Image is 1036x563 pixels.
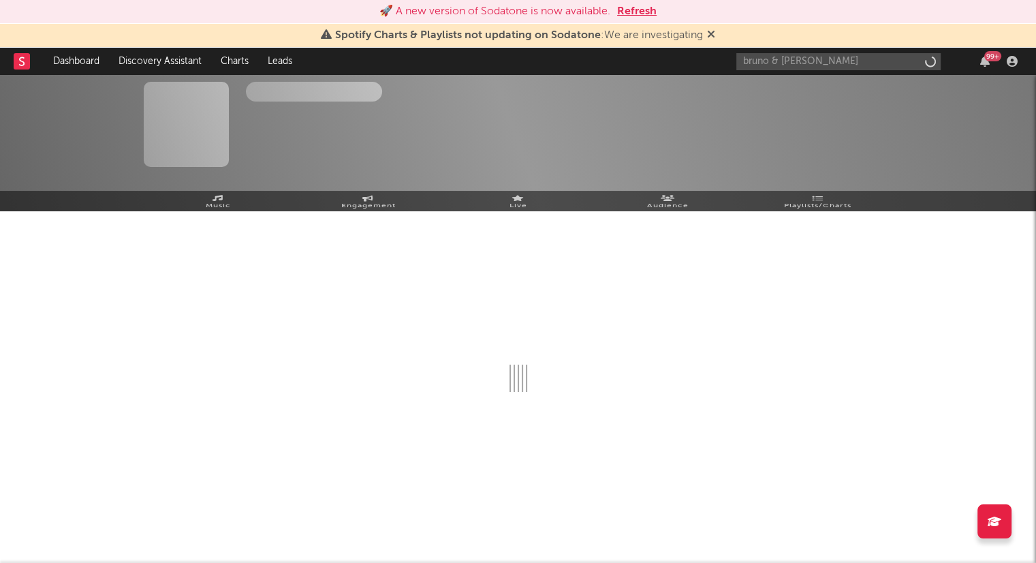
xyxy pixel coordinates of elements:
[294,191,443,211] a: Engagement
[980,56,990,67] button: 99+
[707,30,715,41] span: Dismiss
[984,51,1001,61] div: 99 +
[593,191,743,211] a: Audience
[211,48,258,75] a: Charts
[341,202,396,211] span: Engagement
[335,30,601,41] span: Spotify Charts & Playlists not updating on Sodatone
[784,202,851,211] span: Playlists/Charts
[443,191,593,211] a: Live
[109,48,211,75] a: Discovery Assistant
[144,191,294,211] a: Music
[617,3,657,20] button: Refresh
[258,48,302,75] a: Leads
[379,3,610,20] div: 🚀 A new version of Sodatone is now available.
[736,53,941,70] input: Search for artists
[335,30,703,41] span: : We are investigating
[509,202,527,211] span: Live
[647,202,689,211] span: Audience
[743,191,893,211] a: Playlists/Charts
[206,202,231,211] span: Music
[44,48,109,75] a: Dashboard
